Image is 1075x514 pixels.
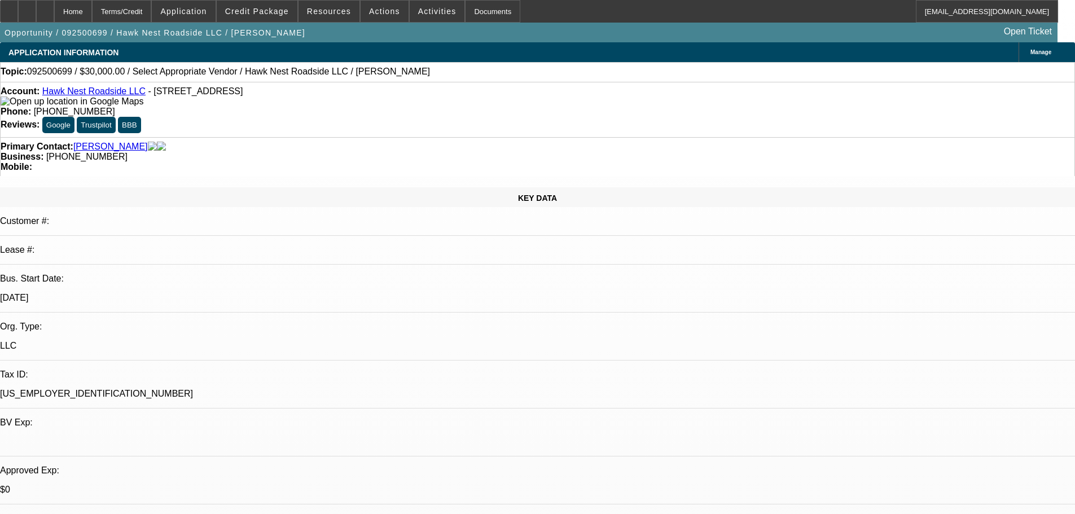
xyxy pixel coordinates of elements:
span: KEY DATA [518,194,557,203]
strong: Reviews: [1,120,40,129]
button: Application [152,1,215,22]
img: Open up location in Google Maps [1,96,143,107]
button: Actions [361,1,409,22]
button: Credit Package [217,1,297,22]
strong: Topic: [1,67,27,77]
span: Opportunity / 092500699 / Hawk Nest Roadside LLC / [PERSON_NAME] [5,28,305,37]
span: [PHONE_NUMBER] [34,107,115,116]
span: - [STREET_ADDRESS] [148,86,243,96]
strong: Business: [1,152,43,161]
strong: Mobile: [1,162,32,172]
span: [PHONE_NUMBER] [46,152,128,161]
a: Hawk Nest Roadside LLC [42,86,146,96]
a: Open Ticket [999,22,1056,41]
button: BBB [118,117,141,133]
span: APPLICATION INFORMATION [8,48,119,57]
strong: Account: [1,86,40,96]
button: Resources [299,1,359,22]
span: Actions [369,7,400,16]
span: Resources [307,7,351,16]
img: linkedin-icon.png [157,142,166,152]
span: Application [160,7,207,16]
span: 092500699 / $30,000.00 / Select Appropriate Vendor / Hawk Nest Roadside LLC / [PERSON_NAME] [27,67,430,77]
span: Activities [418,7,457,16]
a: [PERSON_NAME] [73,142,148,152]
a: View Google Maps [1,96,143,106]
strong: Phone: [1,107,31,116]
button: Trustpilot [77,117,115,133]
strong: Primary Contact: [1,142,73,152]
span: Manage [1030,49,1051,55]
button: Google [42,117,74,133]
button: Activities [410,1,465,22]
img: facebook-icon.png [148,142,157,152]
span: Credit Package [225,7,289,16]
